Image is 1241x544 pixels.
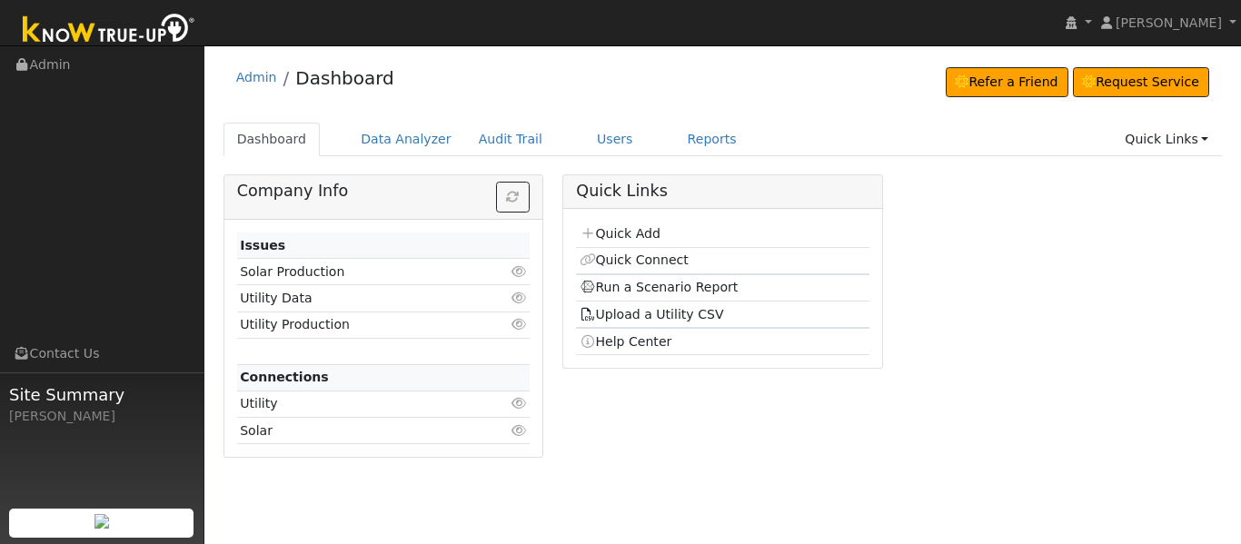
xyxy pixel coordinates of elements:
[237,259,482,285] td: Solar Production
[9,382,194,407] span: Site Summary
[465,123,556,156] a: Audit Trail
[347,123,465,156] a: Data Analyzer
[223,123,321,156] a: Dashboard
[946,67,1068,98] a: Refer a Friend
[511,318,527,331] i: Click to view
[14,10,204,51] img: Know True-Up
[583,123,647,156] a: Users
[580,226,660,241] a: Quick Add
[511,397,527,410] i: Click to view
[295,67,394,89] a: Dashboard
[237,182,530,201] h5: Company Info
[511,265,527,278] i: Click to view
[511,424,527,437] i: Click to view
[576,182,869,201] h5: Quick Links
[237,285,482,312] td: Utility Data
[580,280,739,294] a: Run a Scenario Report
[9,407,194,426] div: [PERSON_NAME]
[240,238,285,252] strong: Issues
[237,391,482,417] td: Utility
[237,312,482,338] td: Utility Production
[240,370,329,384] strong: Connections
[1111,123,1222,156] a: Quick Links
[580,334,672,349] a: Help Center
[1073,67,1210,98] a: Request Service
[236,70,277,84] a: Admin
[580,252,689,267] a: Quick Connect
[674,123,750,156] a: Reports
[511,292,527,304] i: Click to view
[1116,15,1222,30] span: [PERSON_NAME]
[580,307,724,321] a: Upload a Utility CSV
[237,418,482,444] td: Solar
[94,514,109,529] img: retrieve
